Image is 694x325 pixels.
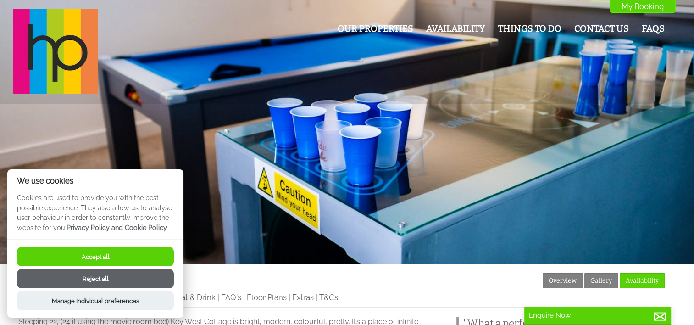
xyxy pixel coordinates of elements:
[498,23,561,34] a: Things To Do
[292,293,314,302] a: Extras
[584,273,618,288] a: Gallery
[247,293,287,302] a: Floor Plans
[7,193,183,239] p: Cookies are used to provide you with the best possible experience. They also allow us to analyse ...
[529,311,666,319] p: Enquire Now
[7,177,183,185] h2: We use cookies
[574,23,629,34] a: Contact Us
[319,293,338,302] a: T&Cs
[17,291,174,310] button: Manage Individual preferences
[543,273,583,288] a: Overview
[338,23,413,34] a: Our Properties
[17,247,174,266] button: Accept all
[642,23,665,34] a: FAQs
[221,293,241,302] a: FAQ's
[67,224,167,231] a: Privacy Policy and Cookie Policy
[620,273,665,288] a: Availability
[426,23,485,34] a: Availability
[17,269,174,288] button: Reject all
[13,9,98,94] img: Halula Properties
